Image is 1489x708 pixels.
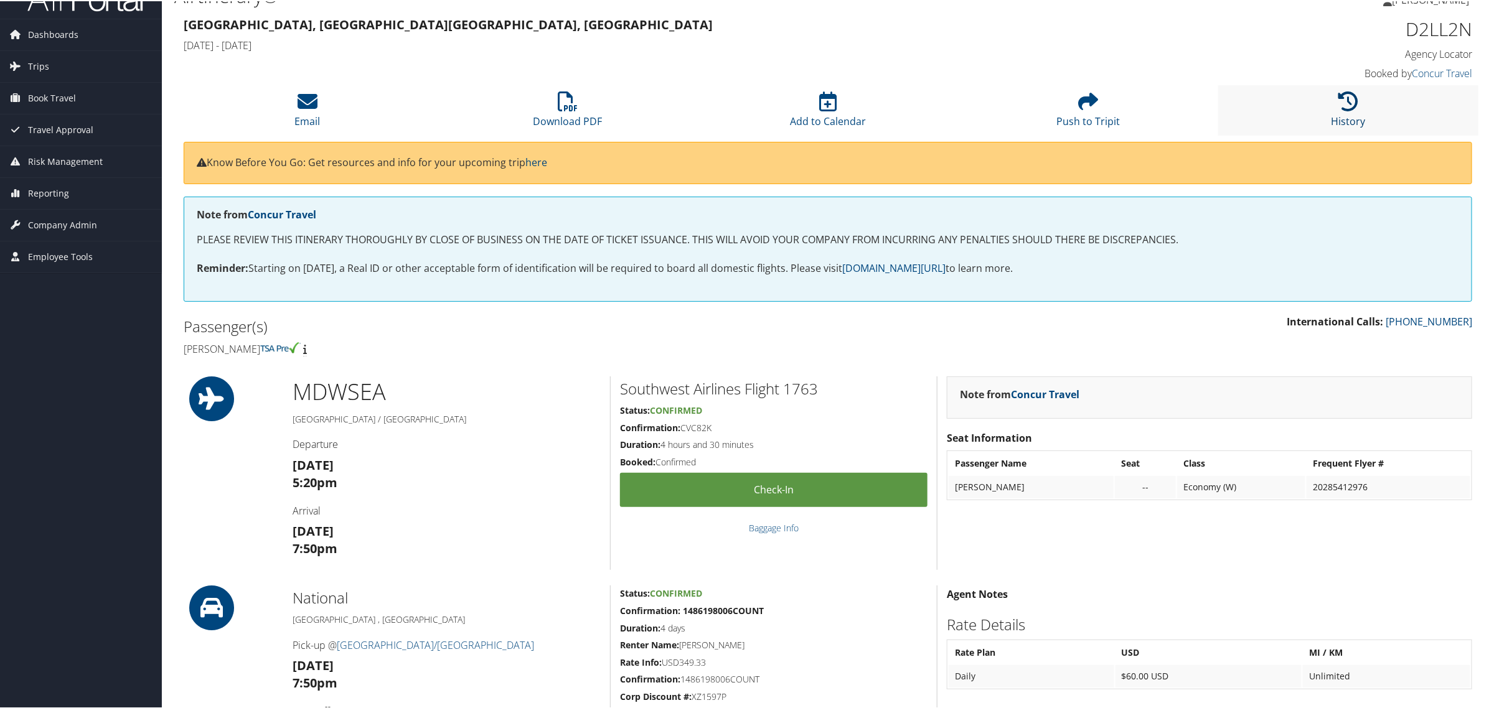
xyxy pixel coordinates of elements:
[960,386,1079,400] strong: Note from
[293,412,601,424] h5: [GEOGRAPHIC_DATA] / [GEOGRAPHIC_DATA]
[1177,475,1305,497] td: Economy (W)
[28,82,76,113] span: Book Travel
[1116,640,1302,663] th: USD
[28,208,97,240] span: Company Admin
[947,613,1472,634] h2: Rate Details
[620,421,928,433] h5: CVC82K
[620,638,679,650] strong: Renter Name:
[1303,664,1470,686] td: Unlimited
[620,689,928,702] h5: XZ1597P
[1177,451,1305,473] th: Class
[620,655,662,667] strong: Rate Info:
[1121,480,1170,491] div: --
[28,240,93,271] span: Employee Tools
[620,437,928,450] h5: 4 hours and 30 minutes
[620,377,928,398] h2: Southwest Airlines Flight 1763
[295,97,321,127] a: Email
[293,436,601,450] h4: Departure
[650,586,702,598] span: Confirmed
[949,451,1114,473] th: Passenger Name
[620,672,680,684] strong: Confirmation:
[1287,314,1383,327] strong: International Calls:
[1332,97,1366,127] a: History
[947,586,1008,600] strong: Agent Notes
[28,50,49,81] span: Trips
[293,612,601,625] h5: [GEOGRAPHIC_DATA] , [GEOGRAPHIC_DATA]
[650,403,702,415] span: Confirmed
[1164,46,1472,60] h4: Agency Locator
[1307,475,1470,497] td: 20285412976
[949,640,1114,663] th: Rate Plan
[293,656,334,673] strong: [DATE]
[337,637,534,651] a: [GEOGRAPHIC_DATA]/[GEOGRAPHIC_DATA]
[1307,451,1470,473] th: Frequent Flyer #
[620,472,928,506] a: Check-in
[197,154,1459,170] p: Know Before You Go: Get resources and info for your upcoming trip
[620,437,660,449] strong: Duration:
[620,403,650,415] strong: Status:
[293,473,337,490] strong: 5:20pm
[949,475,1114,497] td: [PERSON_NAME]
[620,603,764,615] strong: Confirmation: 1486198006COUNT
[947,430,1032,444] strong: Seat Information
[1115,451,1176,473] th: Seat
[1056,97,1120,127] a: Push to Tripit
[184,341,819,355] h4: [PERSON_NAME]
[1116,664,1302,686] td: $60.00 USD
[293,673,337,690] strong: 7:50pm
[620,621,928,633] h5: 4 days
[197,207,316,220] strong: Note from
[293,455,334,472] strong: [DATE]
[293,539,337,556] strong: 7:50pm
[1164,15,1472,41] h1: D2LL2N
[1164,65,1472,79] h4: Booked by
[293,521,334,538] strong: [DATE]
[949,664,1114,686] td: Daily
[28,177,69,208] span: Reporting
[197,259,1459,276] p: Starting on [DATE], a Real ID or other acceptable form of identification will be required to boar...
[1011,386,1079,400] a: Concur Travel
[293,637,601,651] h4: Pick-up @
[620,455,928,467] h5: Confirmed
[197,260,248,274] strong: Reminder:
[184,315,819,336] h2: Passenger(s)
[260,341,301,352] img: tsa-precheck.png
[620,672,928,684] h5: 1486198006COUNT
[28,113,93,144] span: Travel Approval
[1412,65,1472,79] a: Concur Travel
[620,586,650,598] strong: Status:
[620,689,692,701] strong: Corp Discount #:
[790,97,866,127] a: Add to Calendar
[620,655,928,668] h5: USD349.33
[620,421,680,432] strong: Confirmation:
[525,154,547,168] a: here
[1386,314,1472,327] a: [PHONE_NUMBER]
[620,621,660,633] strong: Duration:
[620,455,655,467] strong: Booked:
[248,207,316,220] a: Concur Travel
[533,97,603,127] a: Download PDF
[197,231,1459,247] p: PLEASE REVIEW THIS ITINERARY THOROUGHLY BY CLOSE OF BUSINESS ON THE DATE OF TICKET ISSUANCE. THIS...
[28,145,103,176] span: Risk Management
[293,586,601,607] h2: National
[28,18,78,49] span: Dashboards
[184,37,1145,51] h4: [DATE] - [DATE]
[293,375,601,406] h1: MDW SEA
[293,503,601,516] h4: Arrival
[749,521,799,533] a: Baggage Info
[1303,640,1470,663] th: MI / KM
[842,260,946,274] a: [DOMAIN_NAME][URL]
[620,638,928,650] h5: [PERSON_NAME]
[184,15,713,32] strong: [GEOGRAPHIC_DATA], [GEOGRAPHIC_DATA] [GEOGRAPHIC_DATA], [GEOGRAPHIC_DATA]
